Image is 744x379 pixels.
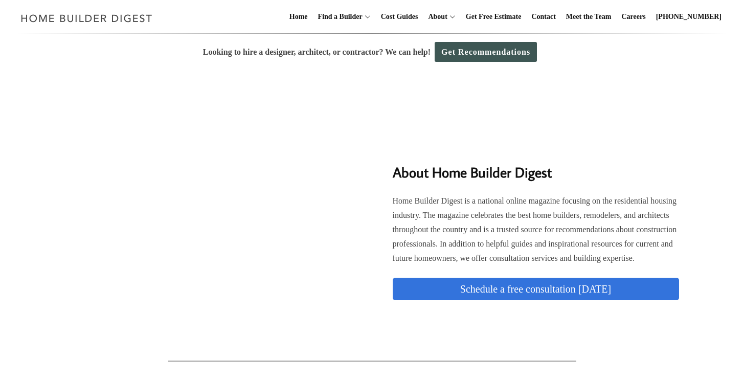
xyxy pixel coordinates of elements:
a: Cost Guides [377,1,422,33]
a: Contact [527,1,559,33]
p: Home Builder Digest is a national online magazine focusing on the residential housing industry. T... [393,194,679,265]
a: About [424,1,447,33]
img: Home Builder Digest [16,8,157,28]
a: Find a Builder [314,1,363,33]
a: Careers [618,1,650,33]
a: Meet the Team [562,1,616,33]
a: Get Free Estimate [462,1,526,33]
a: Schedule a free consultation [DATE] [393,278,679,300]
a: Get Recommendations [435,42,537,62]
a: [PHONE_NUMBER] [652,1,726,33]
h2: About Home Builder Digest [393,147,679,183]
a: Home [285,1,312,33]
